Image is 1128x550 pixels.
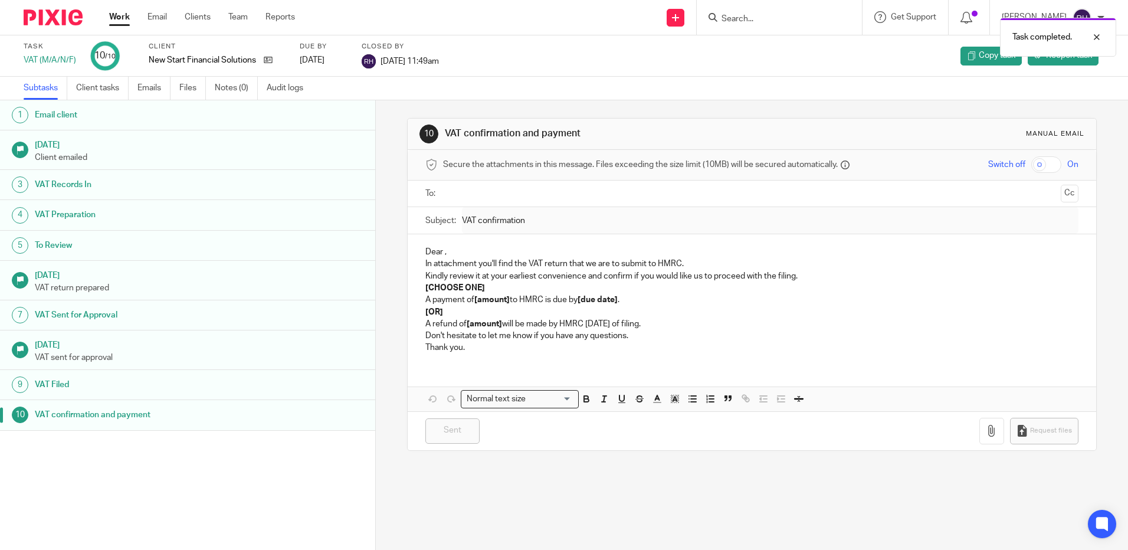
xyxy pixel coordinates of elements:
[12,237,28,254] div: 5
[467,320,502,328] strong: [amount]
[35,406,254,424] h1: VAT confirmation and payment
[425,342,1078,353] p: Thank you.
[215,77,258,100] a: Notes (0)
[12,207,28,224] div: 4
[35,282,364,294] p: VAT return prepared
[425,284,485,292] strong: [CHOOSE ONE]
[267,77,312,100] a: Audit logs
[35,306,254,324] h1: VAT Sent for Approval
[24,54,76,66] div: VAT (M/A/N/F)
[578,296,618,304] strong: [due date]
[265,11,295,23] a: Reports
[300,42,347,51] label: Due by
[425,246,1078,258] p: Dear ,
[94,49,116,63] div: 10
[35,136,364,151] h1: [DATE]
[362,42,439,51] label: Closed by
[35,176,254,194] h1: VAT Records In
[1026,129,1084,139] div: Manual email
[35,336,364,351] h1: [DATE]
[149,42,285,51] label: Client
[35,352,364,364] p: VAT sent for approval
[300,54,347,66] div: [DATE]
[105,53,116,60] small: /10
[362,54,376,68] img: svg%3E
[425,318,1078,330] p: A refund of will be made by HMRC [DATE] of filing.
[24,9,83,25] img: Pixie
[109,11,130,23] a: Work
[419,125,438,143] div: 10
[425,188,438,199] label: To:
[35,106,254,124] h1: Email client
[425,330,1078,342] p: Don't hesitate to let me know if you have any questions.
[147,11,167,23] a: Email
[1030,426,1072,436] span: Request files
[1061,185,1078,202] button: Cc
[149,54,258,66] p: New Start Financial Solutions Ltd
[35,376,254,394] h1: VAT Filed
[425,258,1078,270] p: In attachment you'll find the VAT return that we are to submit to HMRC.
[35,237,254,254] h1: To Review
[529,393,572,405] input: Search for option
[228,11,248,23] a: Team
[76,77,129,100] a: Client tasks
[445,127,777,140] h1: VAT confirmation and payment
[461,390,579,408] div: Search for option
[12,176,28,193] div: 3
[381,57,439,65] span: [DATE] 11:49am
[35,206,254,224] h1: VAT Preparation
[35,267,364,281] h1: [DATE]
[24,77,67,100] a: Subtasks
[425,308,443,316] strong: [OR]
[35,152,364,163] p: Client emailed
[1010,418,1078,444] button: Request files
[12,307,28,323] div: 7
[1012,31,1072,43] p: Task completed.
[137,77,170,100] a: Emails
[12,107,28,123] div: 1
[425,215,456,227] label: Subject:
[443,159,838,171] span: Secure the attachments in this message. Files exceeding the size limit (10MB) will be secured aut...
[12,377,28,393] div: 9
[24,42,76,51] label: Task
[1073,8,1091,27] img: svg%3E
[464,393,528,405] span: Normal text size
[988,159,1025,171] span: Switch off
[474,296,510,304] strong: [amount]
[1067,159,1078,171] span: On
[185,11,211,23] a: Clients
[179,77,206,100] a: Files
[12,407,28,423] div: 10
[425,418,480,444] input: Sent
[425,294,1078,306] p: A payment of to HMRC is due by .
[425,270,1078,282] p: Kindly review it at your earliest convenience and confirm if you would like us to proceed with th...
